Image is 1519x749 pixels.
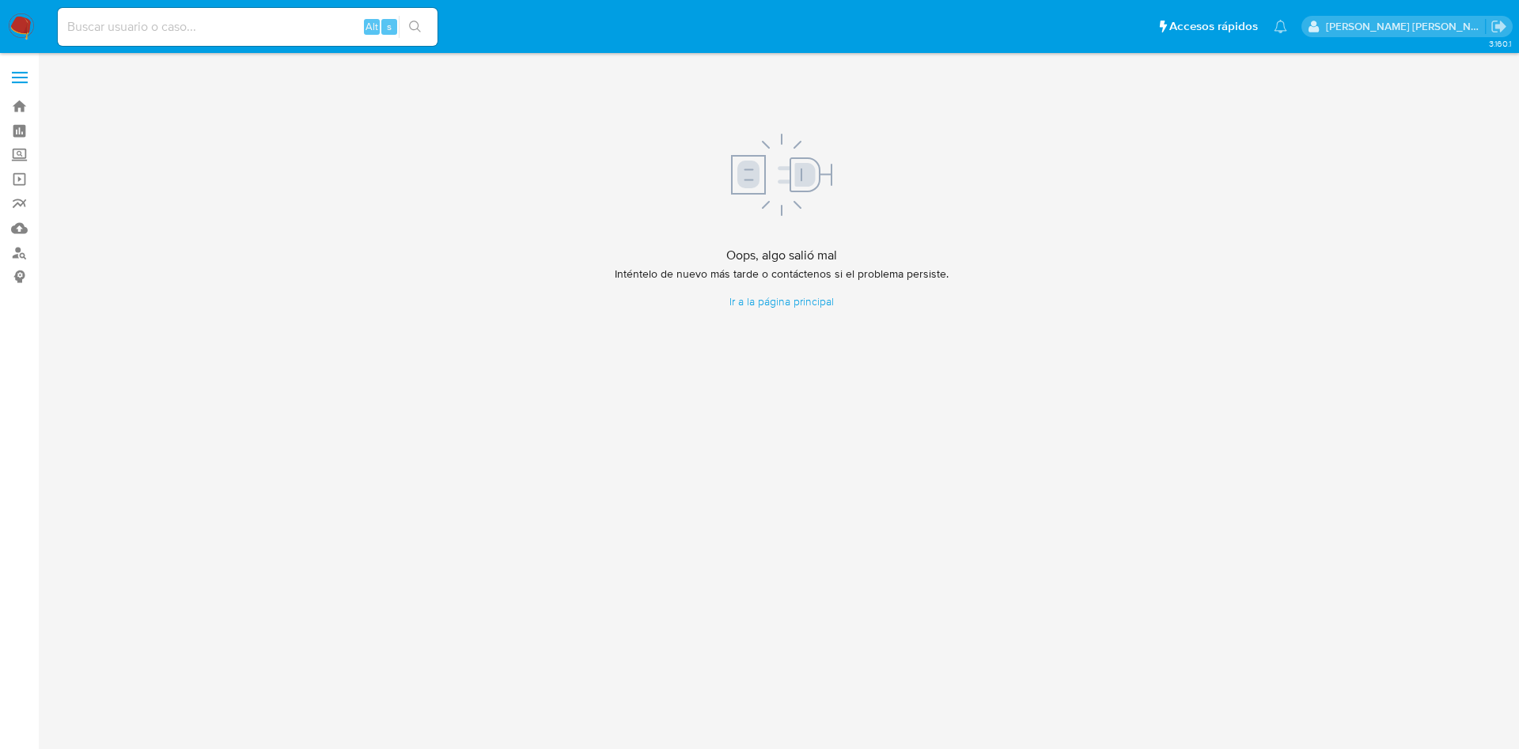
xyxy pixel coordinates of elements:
[58,17,438,37] input: Buscar usuario o caso...
[399,16,431,38] button: search-icon
[615,248,949,263] h4: Oops, algo salió mal
[615,267,949,282] p: Inténtelo de nuevo más tarde o contáctenos si el problema persiste.
[366,19,378,34] span: Alt
[1326,19,1486,34] p: sandra.helbardt@mercadolibre.com
[1491,18,1507,35] a: Salir
[387,19,392,34] span: s
[1274,20,1287,33] a: Notificaciones
[615,294,949,309] a: Ir a la página principal
[1169,18,1258,35] span: Accesos rápidos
